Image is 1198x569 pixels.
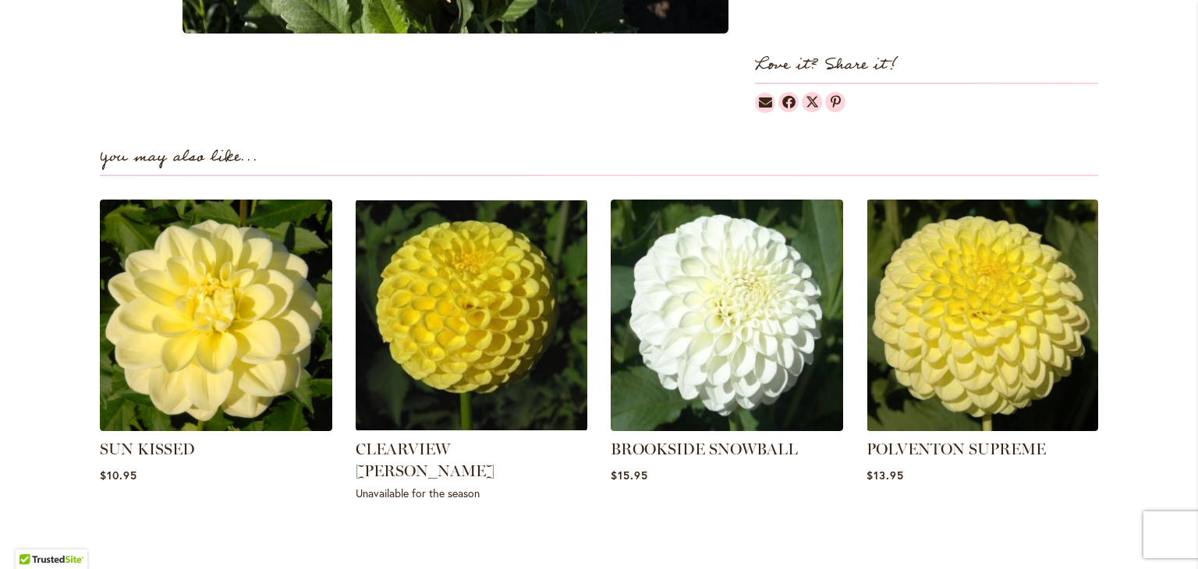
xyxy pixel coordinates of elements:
[100,440,195,458] a: SUN KISSED
[356,486,588,500] p: Unavailable for the season
[356,440,494,480] a: CLEARVIEW [PERSON_NAME]
[611,419,843,434] a: BROOKSIDE SNOWBALL
[100,419,332,434] a: SUN KISSED
[100,468,137,482] span: $10.95
[611,440,798,458] a: BROOKSIDE SNOWBALL
[611,200,843,432] img: BROOKSIDE SNOWBALL
[825,92,845,112] a: Dahlias on Pinterest
[356,419,588,434] a: CLEARVIEW DANIEL
[778,92,799,112] a: Dahlias on Facebook
[867,440,1046,458] a: POLVENTON SUPREME
[867,200,1099,432] img: POLVENTON SUPREME
[867,419,1099,434] a: POLVENTON SUPREME
[867,468,904,482] span: $13.95
[100,144,258,170] strong: You may also like...
[611,468,648,482] span: $15.95
[802,92,822,112] a: Dahlias on Twitter
[755,52,898,78] strong: Love it? Share it!
[12,514,55,557] iframe: Launch Accessibility Center
[356,200,588,432] img: CLEARVIEW DANIEL
[100,200,332,432] img: SUN KISSED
